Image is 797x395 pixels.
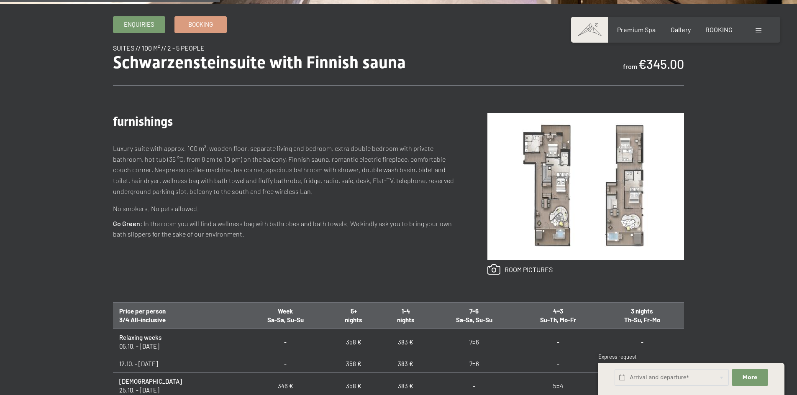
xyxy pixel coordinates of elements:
span: More [743,374,758,381]
a: Enquiries [113,17,165,33]
td: 7=6 [432,355,516,373]
td: 358 € [328,355,379,373]
b: €345.00 [638,56,684,71]
span: Express request [598,353,637,360]
th: 5+ nights [328,303,379,329]
span: Schwarzensteinsuite with Finnish sauna [113,53,406,72]
span: Booking [188,20,213,29]
td: - [516,355,600,373]
a: Premium Spa [617,25,656,33]
span: Suites // 100 m² // 2 - 5 People [113,44,205,52]
a: BOOKING [705,25,733,33]
td: - [243,329,328,355]
td: - [243,355,328,373]
strong: Relaxing weeks [119,334,161,341]
button: More [732,369,768,386]
p: No smokers. No pets allowed. [113,203,454,214]
th: 4=3 Su-Th, Mo-Fr [516,303,600,329]
td: - [516,329,600,355]
a: Gallery [671,25,691,33]
p: Luxury suite with approx. 100 m², wooden floor, separate living and bedroom, extra double bedroom... [113,143,454,196]
img: Schwarzensteinsuite with Finnish sauna [487,113,684,260]
td: 05.10. - [DATE] [113,329,243,355]
th: Week Sa-Sa, Su-Su [243,303,328,329]
span: Enquiries [124,20,154,29]
td: 358 € [328,329,379,355]
a: Booking [175,17,226,33]
strong: Go Green [113,219,140,227]
th: Price per person 3/4 All-inclusive [113,303,243,329]
td: 383 € [380,329,432,355]
span: furnishings [113,114,173,129]
td: 383 € [380,355,432,373]
p: : In the room you will find a wellness bag with bathrobes and bath towels. We kindly ask you to b... [113,218,454,240]
th: 7=6 Sa-Sa, Su-Su [432,303,516,329]
th: 3 nights Th-Su, Fr-Mo [600,303,684,329]
td: - [600,329,684,355]
strong: [DEMOGRAPHIC_DATA] [119,377,182,385]
td: 12.10. - [DATE] [113,355,243,373]
span: from [623,62,637,70]
td: 7=6 [432,329,516,355]
th: 1-4 nights [380,303,432,329]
